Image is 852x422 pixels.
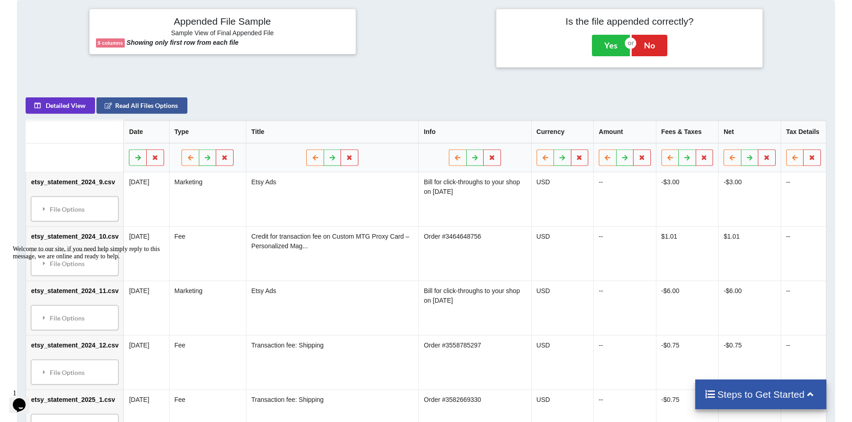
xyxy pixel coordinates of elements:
b: 9 columns [98,40,123,46]
th: Net [718,121,781,143]
td: etsy_statement_2024_9.csv [26,172,123,226]
th: Tax Details [781,121,826,143]
th: Currency [531,121,594,143]
td: $1.01 [656,226,719,281]
th: Amount [593,121,656,143]
td: USD [531,335,594,390]
td: -$3.00 [718,172,781,226]
h4: Is the file appended correctly? [503,16,756,27]
td: USD [531,281,594,335]
h6: Sample View of Final Appended File [96,29,349,38]
button: Yes [592,35,630,56]
td: $1.01 [718,226,781,281]
iframe: chat widget [9,242,174,381]
td: -- [593,281,656,335]
button: Read All Files Options [96,97,187,114]
td: -- [593,172,656,226]
td: [DATE] [124,172,169,226]
td: -$6.00 [656,281,719,335]
td: Order #3558785297 [418,335,531,390]
iframe: chat widget [9,385,38,413]
td: -- [593,335,656,390]
td: -- [781,281,826,335]
td: Bill for click-throughs to your shop on [DATE] [418,172,531,226]
td: USD [531,172,594,226]
span: Welcome to our site, if you need help simply reply to this message, we are online and ready to help. [4,4,151,18]
td: -$0.75 [718,335,781,390]
td: -- [781,226,826,281]
td: Fee [169,335,246,390]
td: -$6.00 [718,281,781,335]
th: Title [246,121,419,143]
td: Etsy Ads [246,281,419,335]
th: Info [418,121,531,143]
td: -- [593,226,656,281]
td: Etsy Ads [246,172,419,226]
td: USD [531,226,594,281]
b: Showing only first row from each file [127,39,239,46]
button: No [632,35,667,56]
div: File Options [34,199,116,219]
td: -$0.75 [656,335,719,390]
div: Welcome to our site, if you need help simply reply to this message, we are online and ready to help. [4,4,168,18]
h4: Appended File Sample [96,16,349,28]
td: -- [781,335,826,390]
td: Marketing [169,172,246,226]
button: Detailed View [26,97,95,114]
td: etsy_statement_2024_10.csv [26,226,123,281]
th: Date [124,121,169,143]
td: -$3.00 [656,172,719,226]
th: Type [169,121,246,143]
th: Fees & Taxes [656,121,719,143]
td: [DATE] [124,226,169,281]
td: Transaction fee: Shipping [246,335,419,390]
td: Bill for click-throughs to your shop on [DATE] [418,281,531,335]
td: Fee [169,226,246,281]
td: -- [781,172,826,226]
td: Credit for transaction fee on Custom MTG Proxy Card – Personalized Mag... [246,226,419,281]
td: Order #3464648756 [418,226,531,281]
h4: Steps to Get Started [704,389,817,400]
td: Marketing [169,281,246,335]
